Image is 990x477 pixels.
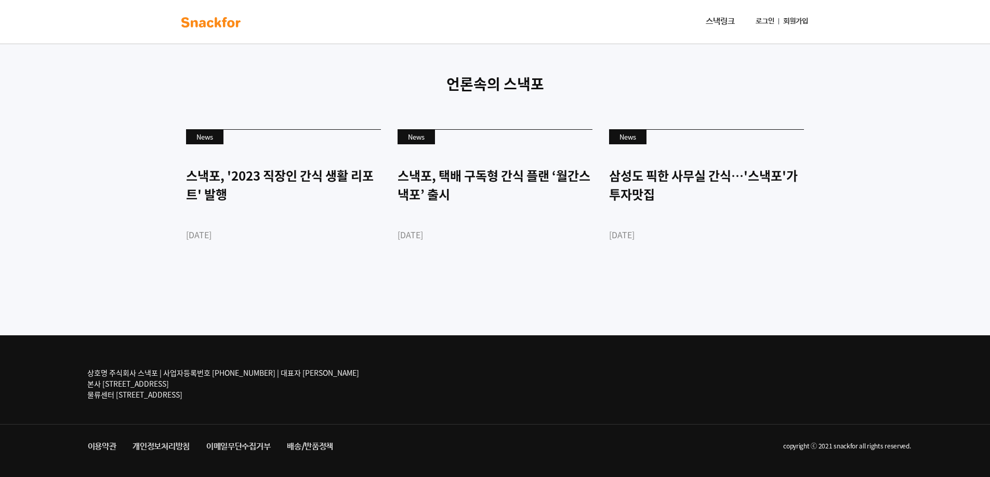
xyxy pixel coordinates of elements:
[186,129,381,277] a: News 스낵포, '2023 직장인 간식 생활 리포트' 발행 [DATE]
[779,12,812,31] a: 회원가입
[178,14,244,31] img: background-main-color.svg
[178,73,812,95] p: 언론속의 스낵포
[609,130,646,144] div: News
[702,11,739,32] a: 스낵링크
[80,438,125,456] a: 이용약관
[341,438,910,456] li: copyright ⓒ 2021 snackfor all rights reserved.
[186,166,381,203] div: 스낵포, '2023 직장인 간식 생활 리포트' 발행
[609,129,804,277] a: News 삼성도 픽한 사무실 간식…'스낵포'가 투자맛집 [DATE]
[398,130,435,144] div: News
[398,166,592,203] div: 스낵포, 택배 구독형 간식 플랜 ‘월간스낵포’ 출시
[398,129,592,277] a: News 스낵포, 택배 구독형 간식 플랜 ‘월간스낵포’ 출시 [DATE]
[124,438,198,456] a: 개인정보처리방침
[279,438,341,456] a: 배송/반품정책
[609,228,804,241] div: [DATE]
[198,438,279,456] a: 이메일무단수집거부
[751,12,778,31] a: 로그인
[398,228,592,241] div: [DATE]
[609,166,804,203] div: 삼성도 픽한 사무실 간식…'스낵포'가 투자맛집
[87,367,359,400] p: 상호명 주식회사 스낵포 | 사업자등록번호 [PHONE_NUMBER] | 대표자 [PERSON_NAME] 본사 [STREET_ADDRESS] 물류센터 [STREET_ADDRESS]
[186,130,223,144] div: News
[186,228,381,241] div: [DATE]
